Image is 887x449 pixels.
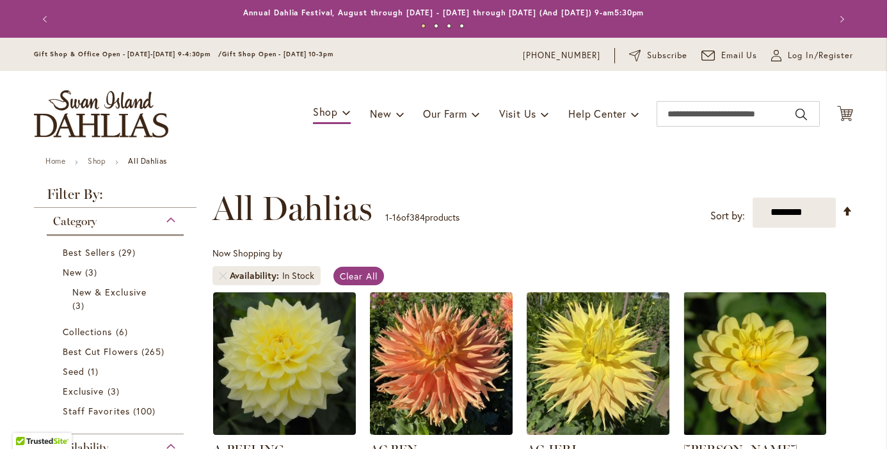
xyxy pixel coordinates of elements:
[423,107,467,120] span: Our Farm
[63,385,104,397] span: Exclusive
[788,49,853,62] span: Log In/Register
[63,365,171,378] a: Seed
[222,50,333,58] span: Gift Shop Open - [DATE] 10-3pm
[213,292,356,435] img: A-Peeling
[63,384,171,398] a: Exclusive
[370,425,513,437] a: AC BEN
[118,246,139,259] span: 29
[213,425,356,437] a: A-Peeling
[523,49,600,62] a: [PHONE_NUMBER]
[219,272,227,280] a: Remove Availability In Stock
[683,292,826,435] img: AHOY MATEY
[243,8,644,17] a: Annual Dahlia Festival, August through [DATE] - [DATE] through [DATE] (And [DATE]) 9-am5:30pm
[421,24,426,28] button: 1 of 4
[128,156,167,166] strong: All Dahlias
[771,49,853,62] a: Log In/Register
[34,90,168,138] a: store logo
[63,404,171,418] a: Staff Favorites
[72,285,161,312] a: New &amp; Exclusive
[63,325,171,338] a: Collections
[53,214,97,228] span: Category
[385,211,389,223] span: 1
[133,404,159,418] span: 100
[230,269,282,282] span: Availability
[63,246,115,258] span: Best Sellers
[63,326,113,338] span: Collections
[212,189,372,228] span: All Dahlias
[447,24,451,28] button: 3 of 4
[63,345,171,358] a: Best Cut Flowers
[385,207,459,228] p: - of products
[45,156,65,166] a: Home
[333,267,384,285] a: Clear All
[85,265,100,279] span: 3
[434,24,438,28] button: 2 of 4
[392,211,401,223] span: 16
[629,49,687,62] a: Subscribe
[212,247,282,259] span: Now Shopping by
[108,384,123,398] span: 3
[88,156,106,166] a: Shop
[568,107,627,120] span: Help Center
[721,49,758,62] span: Email Us
[34,187,196,208] strong: Filter By:
[34,6,60,32] button: Previous
[710,204,745,228] label: Sort by:
[701,49,758,62] a: Email Us
[647,49,687,62] span: Subscribe
[63,265,171,279] a: New
[527,425,669,437] a: AC Jeri
[88,365,102,378] span: 1
[63,345,138,358] span: Best Cut Flowers
[370,292,513,435] img: AC BEN
[72,299,88,312] span: 3
[34,50,222,58] span: Gift Shop & Office Open - [DATE]-[DATE] 9-4:30pm /
[827,6,853,32] button: Next
[340,270,378,282] span: Clear All
[72,286,147,298] span: New & Exclusive
[63,365,84,377] span: Seed
[141,345,168,358] span: 265
[499,107,536,120] span: Visit Us
[282,269,314,282] div: In Stock
[63,405,130,417] span: Staff Favorites
[63,246,171,259] a: Best Sellers
[63,266,82,278] span: New
[410,211,425,223] span: 384
[459,24,464,28] button: 4 of 4
[313,105,338,118] span: Shop
[527,292,669,435] img: AC Jeri
[683,425,826,437] a: AHOY MATEY
[116,325,131,338] span: 6
[370,107,391,120] span: New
